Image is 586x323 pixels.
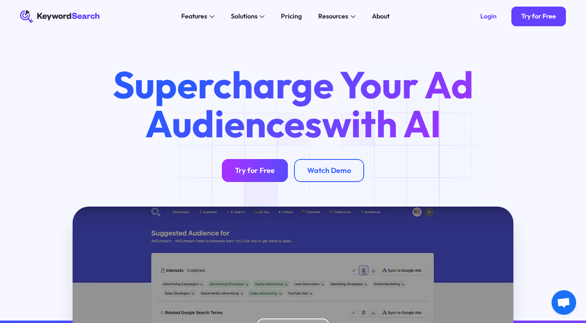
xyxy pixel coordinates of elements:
[307,166,351,175] div: Watch Demo
[181,11,207,21] div: Features
[372,11,390,21] div: About
[521,12,556,20] div: Try for Free
[552,290,576,315] div: Open chat
[470,7,506,26] a: Login
[318,11,348,21] div: Resources
[276,10,307,23] a: Pricing
[235,166,275,175] div: Try for Free
[367,10,394,23] a: About
[480,12,497,20] div: Login
[322,100,441,147] span: with AI
[511,7,566,26] a: Try for Free
[231,11,258,21] div: Solutions
[97,65,489,143] h1: Supercharge Your Ad Audiences
[281,11,302,21] div: Pricing
[222,159,288,182] a: Try for Free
